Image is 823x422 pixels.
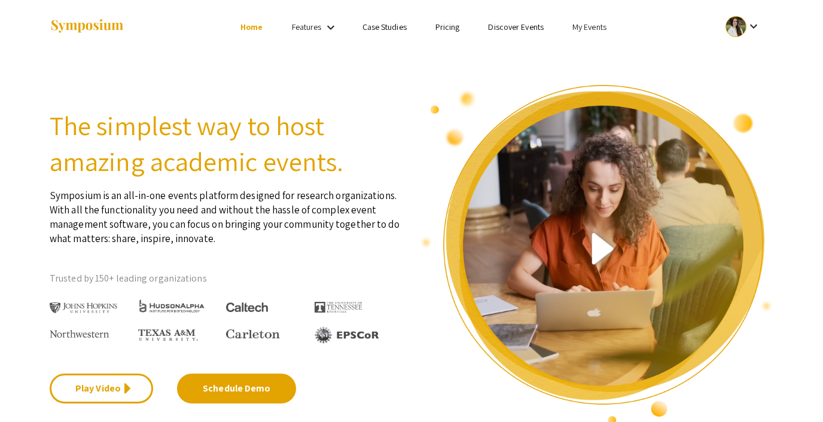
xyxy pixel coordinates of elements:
[50,179,403,246] p: Symposium is an all-in-one events platform designed for research organizations. With all the func...
[315,326,380,344] img: EPSCOR
[572,22,606,32] a: My Events
[435,22,460,32] a: Pricing
[50,374,153,403] a: Play Video
[713,13,773,40] button: Expand account dropdown
[362,22,407,32] a: Case Studies
[50,330,109,337] img: Northwestern
[50,302,117,314] img: Johns Hopkins University
[50,270,403,288] p: Trusted by 150+ leading organizations
[50,108,403,179] h2: The simplest way to host amazing academic events.
[9,368,51,413] iframe: Chat
[226,329,280,339] img: Carleton
[292,22,322,32] a: Features
[315,302,362,313] img: The University of Tennessee
[50,19,124,35] img: Symposium by ForagerOne
[488,22,544,32] a: Discover Events
[226,302,268,313] img: Caltech
[177,374,296,403] a: Schedule Demo
[138,329,198,341] img: Texas A&M University
[324,20,338,35] mat-icon: Expand Features list
[138,299,206,313] img: HudsonAlpha
[746,19,761,33] mat-icon: Expand account dropdown
[240,22,263,32] a: Home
